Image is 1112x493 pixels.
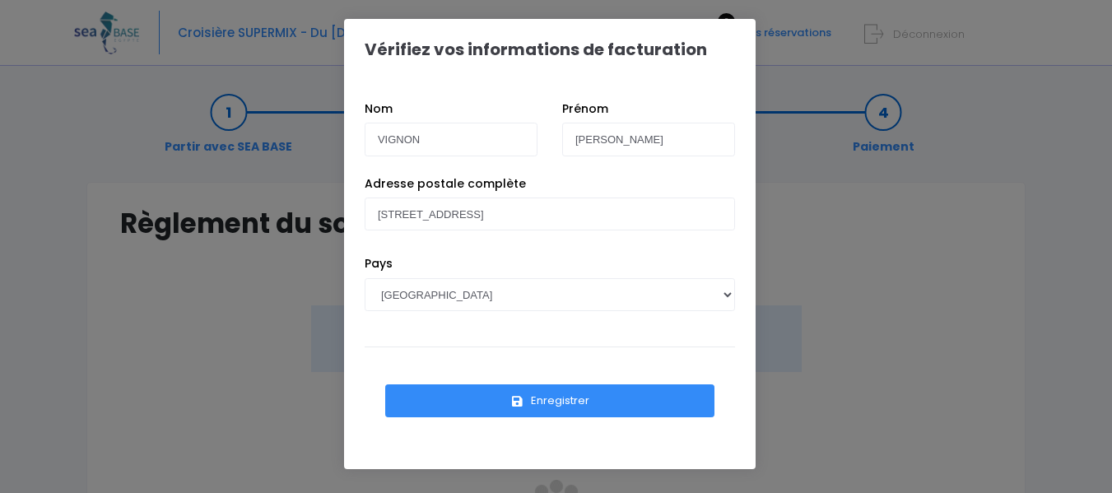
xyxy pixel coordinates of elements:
[385,384,714,417] button: Enregistrer
[365,175,526,193] label: Adresse postale complète
[365,255,393,272] label: Pays
[365,100,393,118] label: Nom
[562,100,608,118] label: Prénom
[365,40,707,59] h1: Vérifiez vos informations de facturation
